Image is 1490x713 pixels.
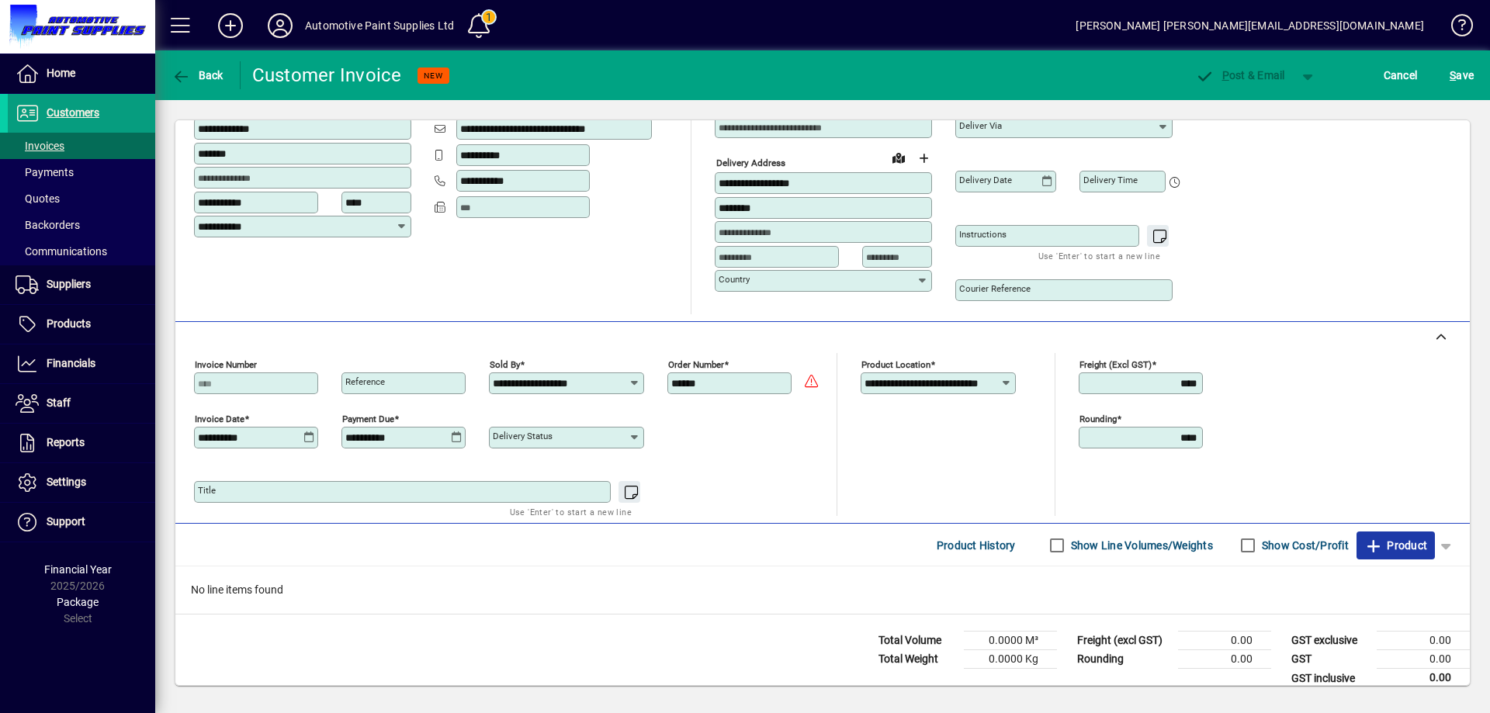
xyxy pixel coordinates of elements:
[871,632,964,650] td: Total Volume
[47,317,91,330] span: Products
[8,265,155,304] a: Suppliers
[16,192,60,205] span: Quotes
[8,238,155,265] a: Communications
[252,63,402,88] div: Customer Invoice
[1083,175,1138,185] mat-label: Delivery time
[911,146,936,171] button: Choose address
[47,357,95,369] span: Financials
[8,424,155,462] a: Reports
[1076,13,1424,38] div: [PERSON_NAME] [PERSON_NAME][EMAIL_ADDRESS][DOMAIN_NAME]
[668,359,724,370] mat-label: Order number
[1440,3,1471,54] a: Knowledge Base
[959,120,1002,131] mat-label: Deliver via
[1450,69,1456,81] span: S
[16,219,80,231] span: Backorders
[930,531,1022,559] button: Product History
[1380,61,1422,89] button: Cancel
[8,54,155,93] a: Home
[195,359,257,370] mat-label: Invoice number
[1377,669,1470,688] td: 0.00
[1222,69,1229,81] span: P
[1038,247,1160,265] mat-hint: Use 'Enter' to start a new line
[1178,632,1271,650] td: 0.00
[168,61,227,89] button: Back
[8,185,155,212] a: Quotes
[1284,632,1377,650] td: GST exclusive
[1187,61,1293,89] button: Post & Email
[8,305,155,344] a: Products
[57,596,99,608] span: Package
[8,159,155,185] a: Payments
[1069,650,1178,669] td: Rounding
[16,140,64,152] span: Invoices
[206,12,255,40] button: Add
[1357,531,1435,559] button: Product
[959,283,1031,294] mat-label: Courier Reference
[16,166,74,178] span: Payments
[1364,533,1427,558] span: Product
[964,650,1057,669] td: 0.0000 Kg
[8,503,155,542] a: Support
[1069,632,1178,650] td: Freight (excl GST)
[490,359,520,370] mat-label: Sold by
[510,503,632,521] mat-hint: Use 'Enter' to start a new line
[47,476,86,488] span: Settings
[155,61,241,89] app-page-header-button: Back
[47,106,99,119] span: Customers
[16,245,107,258] span: Communications
[886,145,911,170] a: View on map
[1068,538,1213,553] label: Show Line Volumes/Weights
[47,278,91,290] span: Suppliers
[719,274,750,285] mat-label: Country
[44,563,112,576] span: Financial Year
[8,133,155,159] a: Invoices
[47,515,85,528] span: Support
[305,13,454,38] div: Automotive Paint Supplies Ltd
[1450,63,1474,88] span: ave
[1446,61,1478,89] button: Save
[345,376,385,387] mat-label: Reference
[959,175,1012,185] mat-label: Delivery date
[1384,63,1418,88] span: Cancel
[1259,538,1349,553] label: Show Cost/Profit
[8,463,155,502] a: Settings
[937,533,1016,558] span: Product History
[1079,359,1152,370] mat-label: Freight (excl GST)
[1377,632,1470,650] td: 0.00
[1195,69,1285,81] span: ost & Email
[1284,669,1377,688] td: GST inclusive
[8,344,155,383] a: Financials
[342,414,394,424] mat-label: Payment due
[195,414,244,424] mat-label: Invoice date
[198,485,216,496] mat-label: Title
[8,384,155,423] a: Staff
[47,67,75,79] span: Home
[871,650,964,669] td: Total Weight
[1377,650,1470,669] td: 0.00
[959,229,1007,240] mat-label: Instructions
[255,12,305,40] button: Profile
[424,71,443,81] span: NEW
[47,396,71,409] span: Staff
[1178,650,1271,669] td: 0.00
[8,212,155,238] a: Backorders
[47,436,85,448] span: Reports
[1284,650,1377,669] td: GST
[861,359,930,370] mat-label: Product location
[493,431,553,441] mat-label: Delivery status
[1079,414,1117,424] mat-label: Rounding
[172,69,223,81] span: Back
[175,566,1470,614] div: No line items found
[964,632,1057,650] td: 0.0000 M³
